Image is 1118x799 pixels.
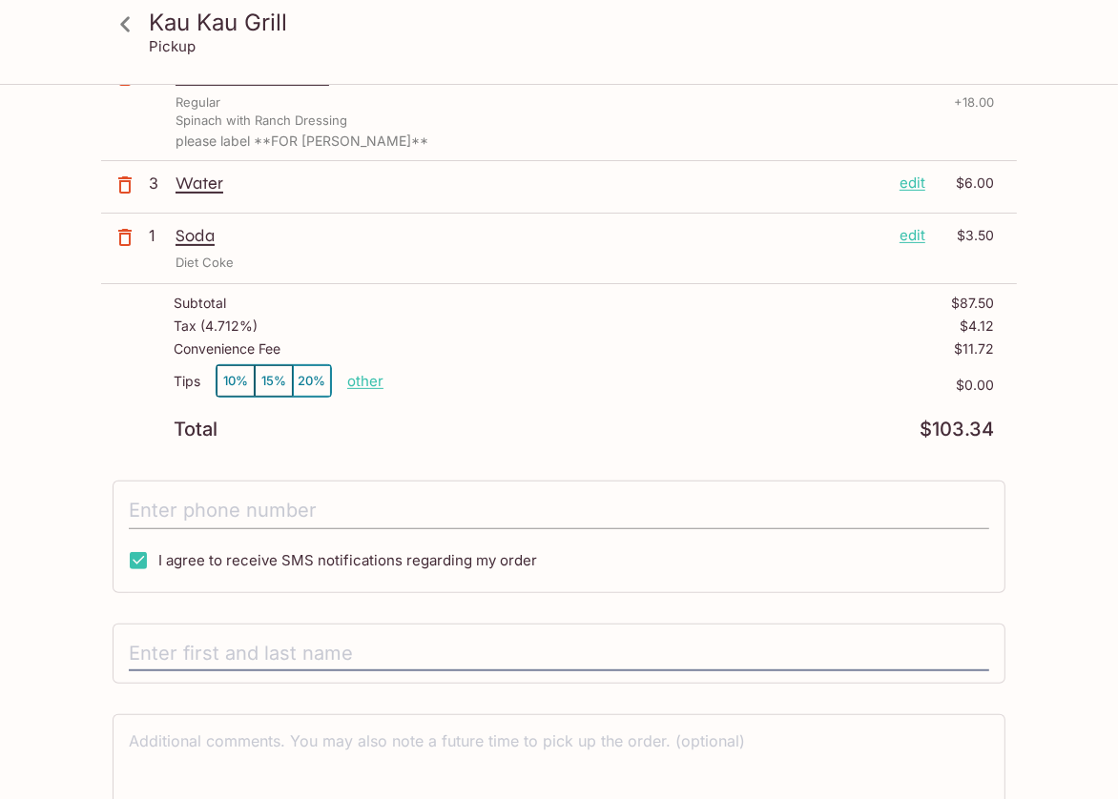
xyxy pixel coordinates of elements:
[174,341,280,357] p: Convenience Fee
[255,365,293,397] button: 15%
[347,372,383,390] button: other
[937,173,994,194] p: $6.00
[960,318,994,334] p: $4.12
[937,225,994,246] p: $3.50
[176,133,994,149] p: please label **FOR [PERSON_NAME]**
[129,636,989,672] input: Enter first and last name
[900,173,925,194] p: edit
[217,365,255,397] button: 10%
[954,93,994,112] p: + 18.00
[174,318,258,334] p: Tax ( 4.712% )
[176,254,234,272] p: Diet Coke
[954,341,994,357] p: $11.72
[951,296,994,311] p: $87.50
[920,420,994,439] p: $103.34
[900,225,925,246] p: edit
[174,420,217,439] p: Total
[149,8,1002,37] h3: Kau Kau Grill
[176,225,884,246] p: Soda
[149,225,168,246] p: 1
[176,112,347,130] p: Spinach with Ranch Dressing
[176,93,220,112] p: Regular
[149,37,196,55] p: Pickup
[149,173,168,194] p: 3
[383,378,994,393] p: $0.00
[158,551,537,569] span: I agree to receive SMS notifications regarding my order
[174,296,226,311] p: Subtotal
[129,493,989,529] input: Enter phone number
[176,173,884,194] p: Water
[293,365,331,397] button: 20%
[174,374,200,389] p: Tips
